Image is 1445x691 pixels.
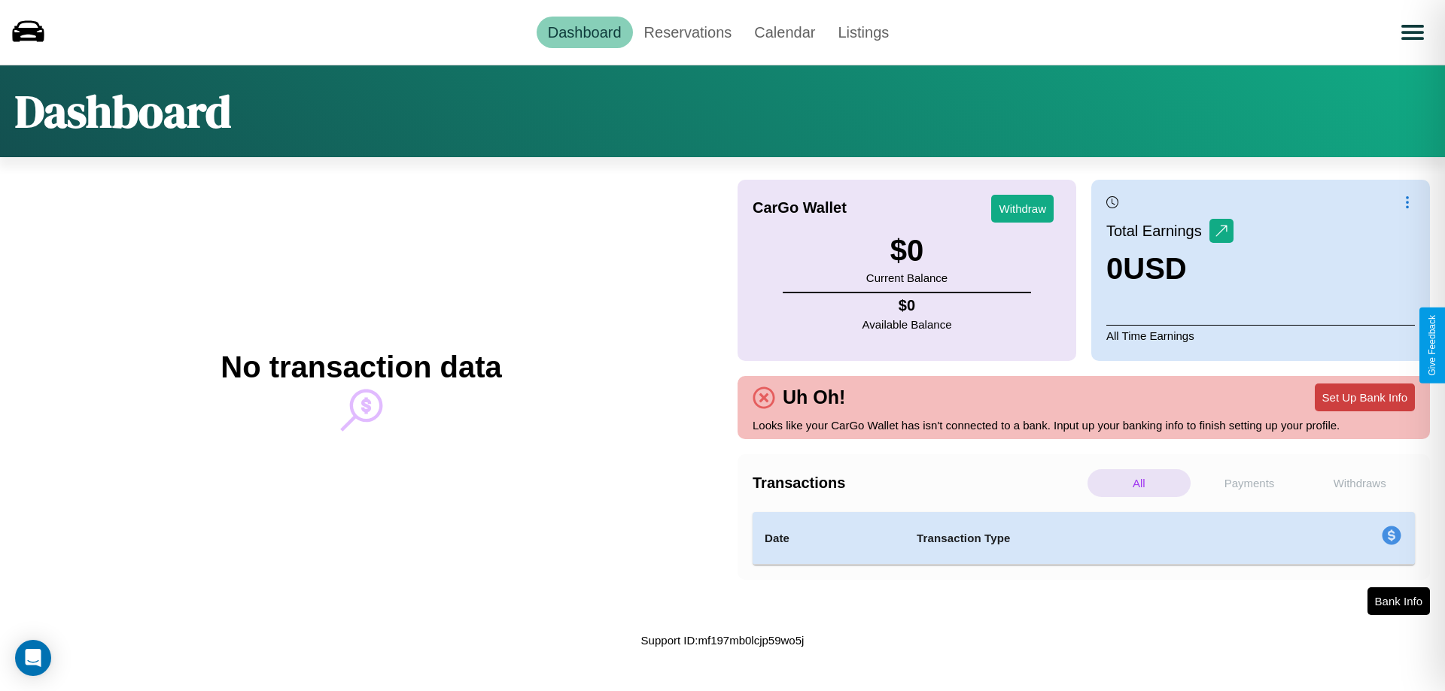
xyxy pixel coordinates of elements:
[753,474,1084,492] h4: Transactions
[1392,11,1434,53] button: Open menu
[15,640,51,676] div: Open Intercom Messenger
[1198,469,1301,497] p: Payments
[753,199,847,217] h4: CarGo Wallet
[765,529,893,547] h4: Date
[991,195,1054,223] button: Withdraw
[641,630,805,650] p: Support ID: mf197mb0lcjp59wo5j
[826,17,900,48] a: Listings
[1106,325,1415,346] p: All Time Earnings
[1308,469,1411,497] p: Withdraws
[775,386,853,408] h4: Uh Oh!
[1427,315,1437,376] div: Give Feedback
[753,512,1415,565] table: simple table
[862,314,952,335] p: Available Balance
[1106,217,1209,244] p: Total Earnings
[862,297,952,314] h4: $ 0
[743,17,826,48] a: Calendar
[753,415,1415,435] p: Looks like your CarGo Wallet has isn't connected to a bank. Input up your banking info to finish ...
[1106,252,1234,286] h3: 0 USD
[1088,469,1191,497] p: All
[221,350,501,384] h2: No transaction data
[633,17,744,48] a: Reservations
[866,268,948,288] p: Current Balance
[1315,383,1415,411] button: Set Up Bank Info
[866,234,948,268] h3: $ 0
[917,529,1258,547] h4: Transaction Type
[537,17,633,48] a: Dashboard
[15,80,231,142] h1: Dashboard
[1367,587,1430,615] button: Bank Info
